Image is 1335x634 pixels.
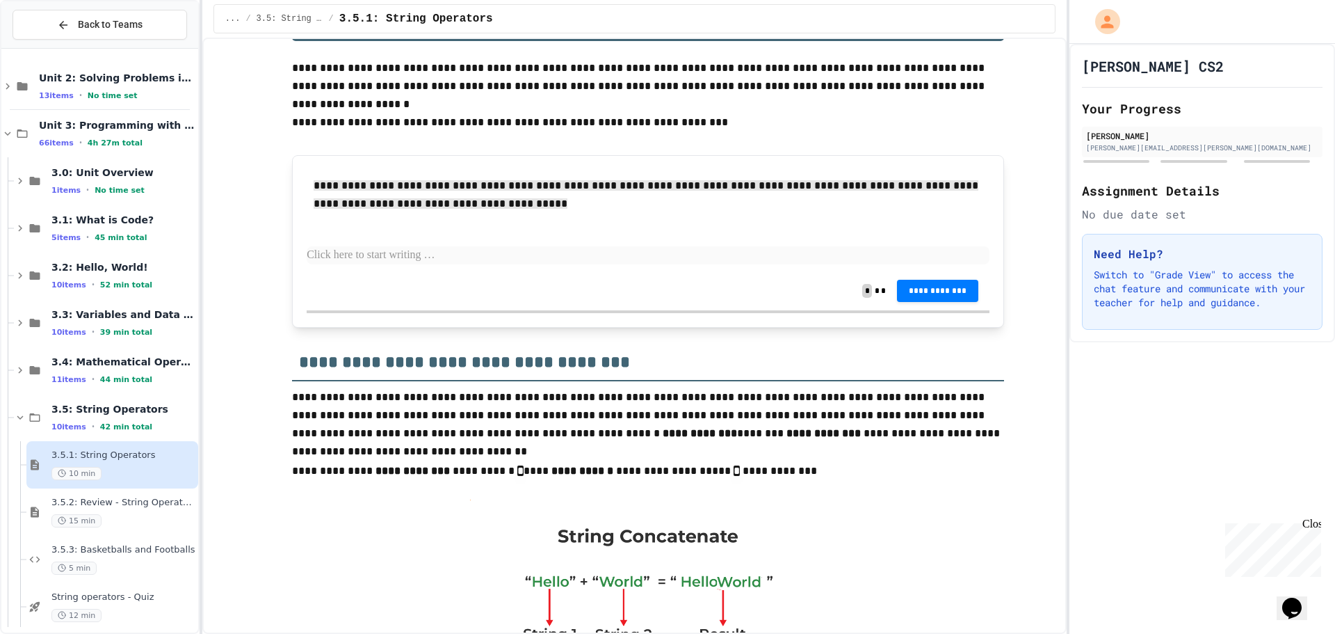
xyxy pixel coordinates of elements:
[51,280,86,290] span: 10 items
[1082,56,1224,76] h1: [PERSON_NAME] CS2
[51,233,81,242] span: 5 items
[39,119,195,132] span: Unit 3: Programming with Python
[257,13,323,24] span: 3.5: String Operators
[1082,181,1322,200] h2: Assignment Details
[51,261,195,274] span: 3.2: Hello, World!
[51,514,102,528] span: 15 min
[51,356,195,368] span: 3.4: Mathematical Operators
[51,308,195,321] span: 3.3: Variables and Data Types
[51,186,81,195] span: 1 items
[51,422,86,431] span: 10 items
[1277,578,1321,620] iframe: chat widget
[51,467,102,480] span: 10 min
[51,544,195,556] span: 3.5.3: Basketballs and Footballs
[39,138,74,148] span: 66 items
[51,497,195,509] span: 3.5.2: Review - String Operators
[51,375,86,384] span: 11 items
[79,137,82,148] span: •
[1082,206,1322,223] div: No due date set
[1094,246,1311,262] h3: Need Help?
[225,13,241,24] span: ...
[95,186,145,195] span: No time set
[79,90,82,101] span: •
[1082,99,1322,118] h2: Your Progress
[1220,518,1321,577] iframe: chat widget
[95,233,147,242] span: 45 min total
[92,421,95,432] span: •
[51,450,195,461] span: 3.5.1: String Operators
[39,72,195,84] span: Unit 2: Solving Problems in Computer Science
[245,13,250,24] span: /
[100,375,152,384] span: 44 min total
[100,280,152,290] span: 52 min total
[100,422,152,431] span: 42 min total
[78,17,143,32] span: Back to Teams
[51,592,195,603] span: String operators - Quiz
[51,562,97,575] span: 5 min
[13,10,187,40] button: Back to Teams
[51,328,86,337] span: 10 items
[1094,268,1311,310] p: Switch to "Grade View" to access the chat feature and communicate with your teacher for help and ...
[86,184,89,196] span: •
[92,279,95,290] span: •
[92,326,95,338] span: •
[51,403,195,415] span: 3.5: String Operators
[100,328,152,337] span: 39 min total
[92,374,95,385] span: •
[329,13,334,24] span: /
[51,214,195,226] span: 3.1: What is Code?
[51,609,102,622] span: 12 min
[1086,143,1318,153] div: [PERSON_NAME][EMAIL_ADDRESS][PERSON_NAME][DOMAIN_NAME]
[339,10,493,27] span: 3.5.1: String Operators
[88,91,138,100] span: No time set
[86,232,89,243] span: •
[39,91,74,100] span: 13 items
[1081,6,1124,38] div: My Account
[1086,129,1318,142] div: [PERSON_NAME]
[88,138,143,148] span: 4h 27m total
[51,166,195,179] span: 3.0: Unit Overview
[6,6,96,88] div: Chat with us now!Close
